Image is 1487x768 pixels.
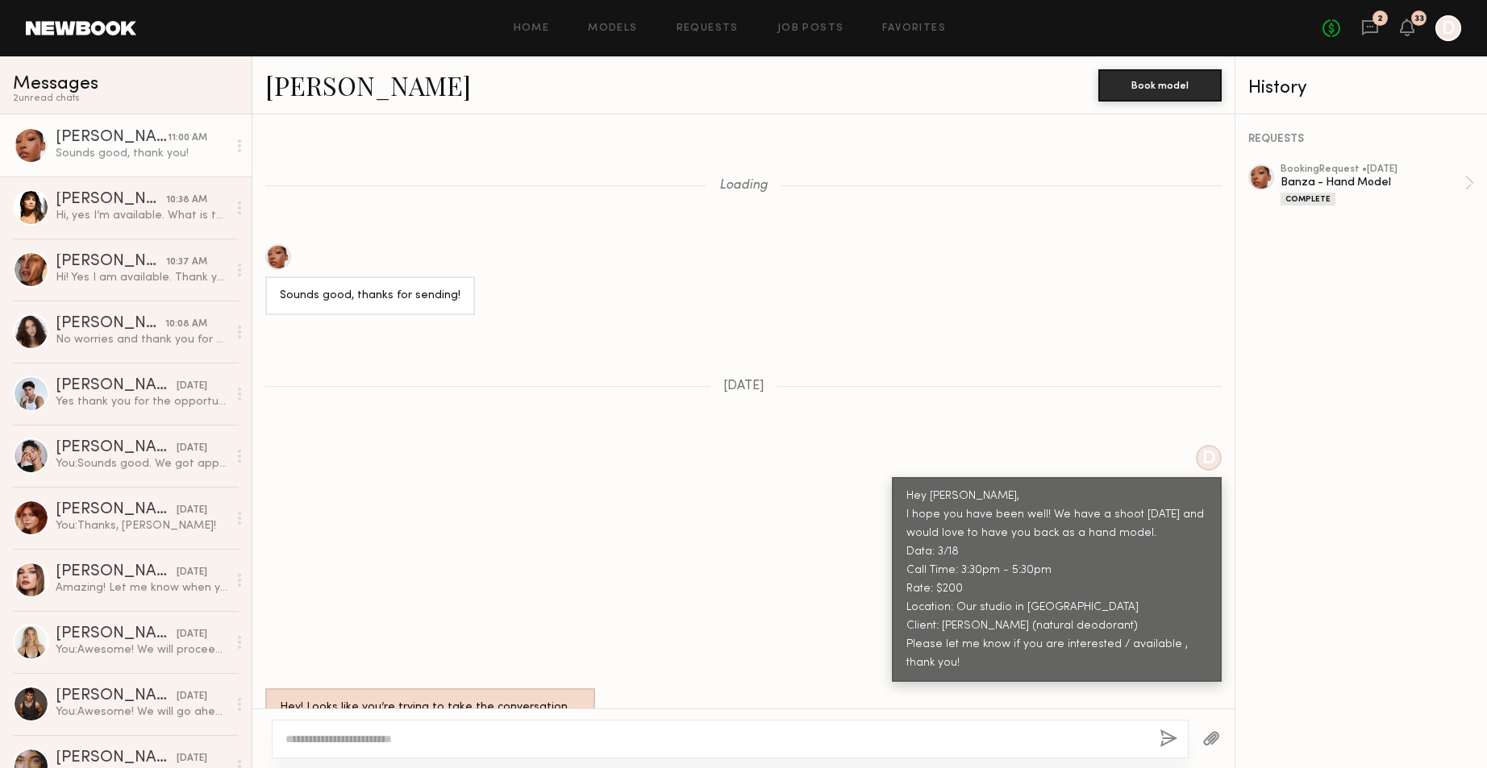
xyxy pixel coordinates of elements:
[166,193,207,208] div: 10:38 AM
[56,704,227,720] div: You: Awesome! We will go ahead with booking [DATE] and give you more details.
[280,287,460,305] div: Sounds good, thanks for sending!
[56,394,227,409] div: Yes thank you for the opportunity!
[1248,134,1474,145] div: REQUESTS
[56,316,165,332] div: [PERSON_NAME]
[56,642,227,658] div: You: Awesome! We will proceed with booking [DATE].
[56,332,227,347] div: No worries and thank you for the consideration!! :)
[1098,77,1222,91] a: Book model
[588,23,637,34] a: Models
[56,456,227,471] div: You: Sounds good. We got approval from our client for $200 of travel reimbursement. I will includ...
[882,23,946,34] a: Favorites
[56,750,177,766] div: [PERSON_NAME]
[177,627,207,642] div: [DATE]
[166,255,207,270] div: 10:37 AM
[177,565,207,580] div: [DATE]
[56,146,227,161] div: Sounds good, thank you!
[514,23,550,34] a: Home
[777,23,844,34] a: Job Posts
[56,518,227,533] div: You: Thanks, [PERSON_NAME]!
[1098,69,1222,102] button: Book model
[723,380,764,393] span: [DATE]
[56,192,166,208] div: [PERSON_NAME]
[168,131,207,146] div: 11:00 AM
[165,317,207,332] div: 10:08 AM
[677,23,739,34] a: Requests
[56,270,227,285] div: Hi! Yes I am available. Thank you so much!
[265,68,471,102] a: [PERSON_NAME]
[177,689,207,704] div: [DATE]
[1281,164,1464,175] div: booking Request • [DATE]
[1435,15,1461,41] a: D
[1414,15,1424,23] div: 33
[719,179,768,193] span: Loading
[56,502,177,518] div: [PERSON_NAME]
[56,688,177,704] div: [PERSON_NAME]
[56,208,227,223] div: Hi, yes I’m available. What is the rate? Thank you
[1361,19,1379,39] a: 2
[177,751,207,766] div: [DATE]
[1281,164,1474,205] a: bookingRequest •[DATE]Banza - Hand ModelComplete
[56,626,177,642] div: [PERSON_NAME]
[1377,15,1383,23] div: 2
[56,580,227,596] div: Amazing! Let me know when you have more information like the address and what I should bring, I’m...
[56,564,177,580] div: [PERSON_NAME]
[56,130,168,146] div: [PERSON_NAME]
[906,488,1207,673] div: Hey [PERSON_NAME], I hope you have been well! We have a shoot [DATE] and would love to have you b...
[56,440,177,456] div: [PERSON_NAME]
[56,378,177,394] div: [PERSON_NAME]
[1248,79,1474,98] div: History
[177,503,207,518] div: [DATE]
[1281,193,1335,205] div: Complete
[56,254,166,270] div: [PERSON_NAME]
[13,75,98,93] span: Messages
[1281,175,1464,190] div: Banza - Hand Model
[177,379,207,394] div: [DATE]
[177,441,207,456] div: [DATE]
